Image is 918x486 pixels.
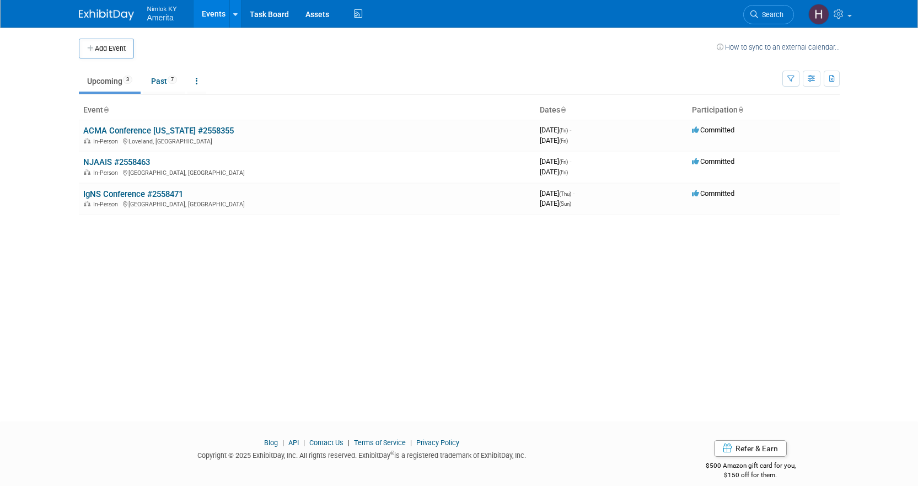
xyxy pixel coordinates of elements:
span: Nimlok KY [147,2,177,14]
span: [DATE] [540,126,571,134]
span: | [280,439,287,447]
span: | [407,439,415,447]
span: [DATE] [540,189,575,197]
a: Privacy Policy [416,439,459,447]
span: (Fri) [559,159,568,165]
th: Dates [535,101,688,120]
span: 3 [123,76,132,84]
div: $150 off for them. [662,471,840,480]
a: Terms of Service [354,439,406,447]
a: Upcoming3 [79,71,141,92]
img: In-Person Event [84,138,90,143]
a: ACMA Conference [US_STATE] #2558355 [83,126,234,136]
span: (Fri) [559,138,568,144]
a: Refer & Earn [714,440,787,457]
span: In-Person [93,138,121,145]
span: [DATE] [540,136,568,145]
div: [GEOGRAPHIC_DATA], [GEOGRAPHIC_DATA] [83,199,531,208]
span: (Thu) [559,191,571,197]
span: In-Person [93,201,121,208]
a: Contact Us [309,439,343,447]
span: [DATE] [540,168,568,176]
span: [DATE] [540,199,571,207]
th: Event [79,101,535,120]
span: Committed [692,126,734,134]
a: Search [743,5,794,24]
sup: ® [390,450,394,456]
span: - [570,126,571,134]
span: Committed [692,157,734,165]
a: Sort by Participation Type [738,105,743,114]
a: IgNS Conference #2558471 [83,189,183,199]
a: Sort by Event Name [103,105,109,114]
img: ExhibitDay [79,9,134,20]
button: Add Event [79,39,134,58]
img: Hannah Durbin [808,4,829,25]
img: In-Person Event [84,201,90,206]
div: Loveland, [GEOGRAPHIC_DATA] [83,136,531,145]
span: (Fri) [559,169,568,175]
a: NJAAIS #2558463 [83,157,150,167]
span: (Fri) [559,127,568,133]
div: $500 Amazon gift card for you, [662,454,840,479]
span: 7 [168,76,177,84]
div: Copyright © 2025 ExhibitDay, Inc. All rights reserved. ExhibitDay is a registered trademark of Ex... [79,448,646,461]
a: Blog [264,439,278,447]
span: Amerita [147,13,174,22]
span: Search [758,10,783,19]
a: Past7 [143,71,185,92]
a: Sort by Start Date [560,105,566,114]
a: API [288,439,299,447]
span: (Sun) [559,201,571,207]
img: In-Person Event [84,169,90,175]
span: | [300,439,308,447]
th: Participation [688,101,840,120]
div: [GEOGRAPHIC_DATA], [GEOGRAPHIC_DATA] [83,168,531,177]
a: How to sync to an external calendar... [717,43,840,51]
span: - [570,157,571,165]
span: Committed [692,189,734,197]
span: In-Person [93,169,121,177]
span: - [573,189,575,197]
span: [DATE] [540,157,571,165]
span: | [345,439,352,447]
